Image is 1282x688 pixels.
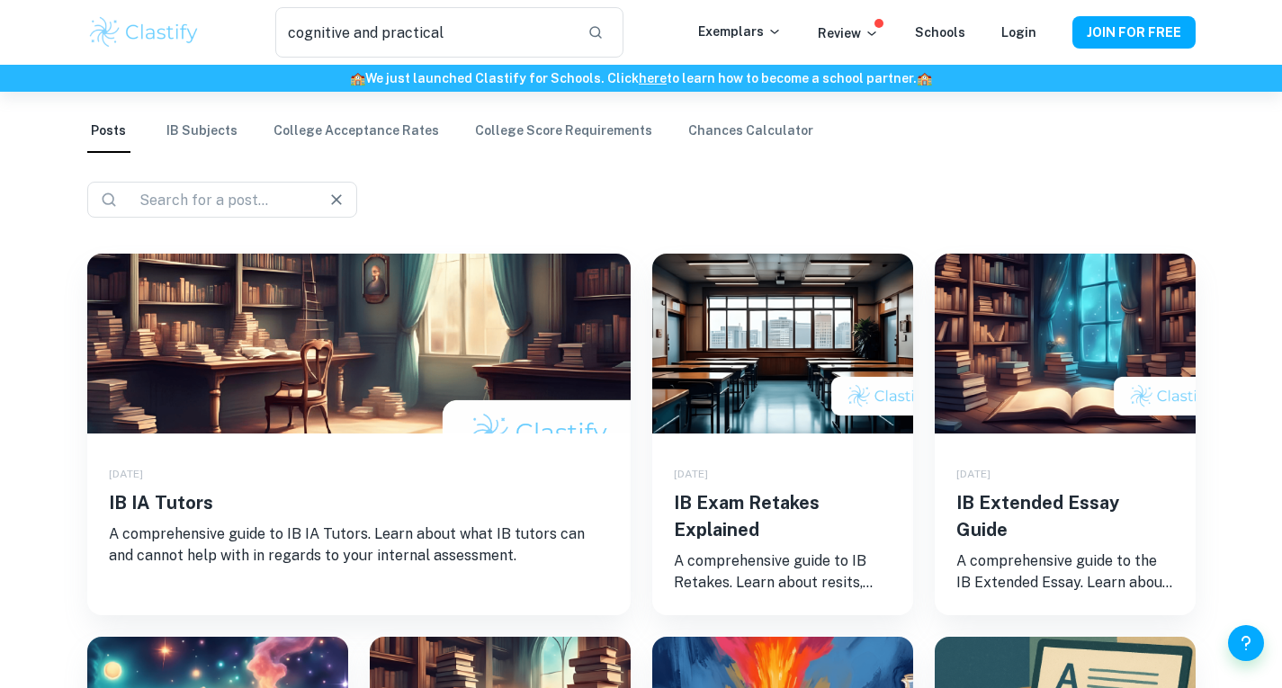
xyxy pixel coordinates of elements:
[674,489,892,543] h5: IB Exam Retakes Explained
[87,110,130,153] a: Posts
[935,254,1196,433] img: IB Extended Essay Guide
[688,110,813,153] a: Chances Calculator
[109,489,609,516] h5: IB IA Tutors
[87,254,631,615] a: IB IA Tutors[DATE]IB IA TutorsA comprehensive guide to IB IA Tutors. Learn about what IB tutors c...
[4,68,1278,88] h6: We just launched Clastify for Schools. Click to learn how to become a school partner.
[674,466,892,482] div: [DATE]
[1072,16,1196,49] button: JOIN FOR FREE
[698,22,782,41] p: Exemplars
[674,550,892,594] p: A comprehensive guide to IB Retakes. Learn about resits, when they take place, how many times you...
[166,110,238,153] a: IB Subjects
[109,466,609,482] div: [DATE]
[915,25,965,40] a: Schools
[87,14,202,50] img: Clastify logo
[475,110,652,153] a: College Score Requirements
[350,71,365,85] span: 🏫
[275,7,572,58] input: Search for any exemplars...
[273,110,439,153] a: College Acceptance Rates
[956,466,1174,482] div: [DATE]
[347,198,351,201] button: Open
[652,254,913,433] img: IB Exam Retakes Explained
[1001,25,1036,40] a: Login
[1228,625,1264,661] button: Help and Feedback
[324,187,349,212] button: Clear
[818,23,879,43] p: Review
[652,254,913,615] a: IB Exam Retakes Explained[DATE]IB Exam Retakes ExplainedA comprehensive guide to IB Retakes. Lear...
[956,550,1174,594] p: A comprehensive guide to the IB Extended Essay. Learn about what the EE is, its writing procedure...
[132,187,299,212] input: Search for a post...
[917,71,932,85] span: 🏫
[956,489,1174,543] h5: IB Extended Essay Guide
[935,254,1196,615] a: IB Extended Essay Guide[DATE]IB Extended Essay GuideA comprehensive guide to the IB Extended Essa...
[87,254,631,433] img: IB IA Tutors
[639,71,667,85] a: here
[109,523,609,567] p: A comprehensive guide to IB IA Tutors. Learn about what IB tutors can and cannot help with in reg...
